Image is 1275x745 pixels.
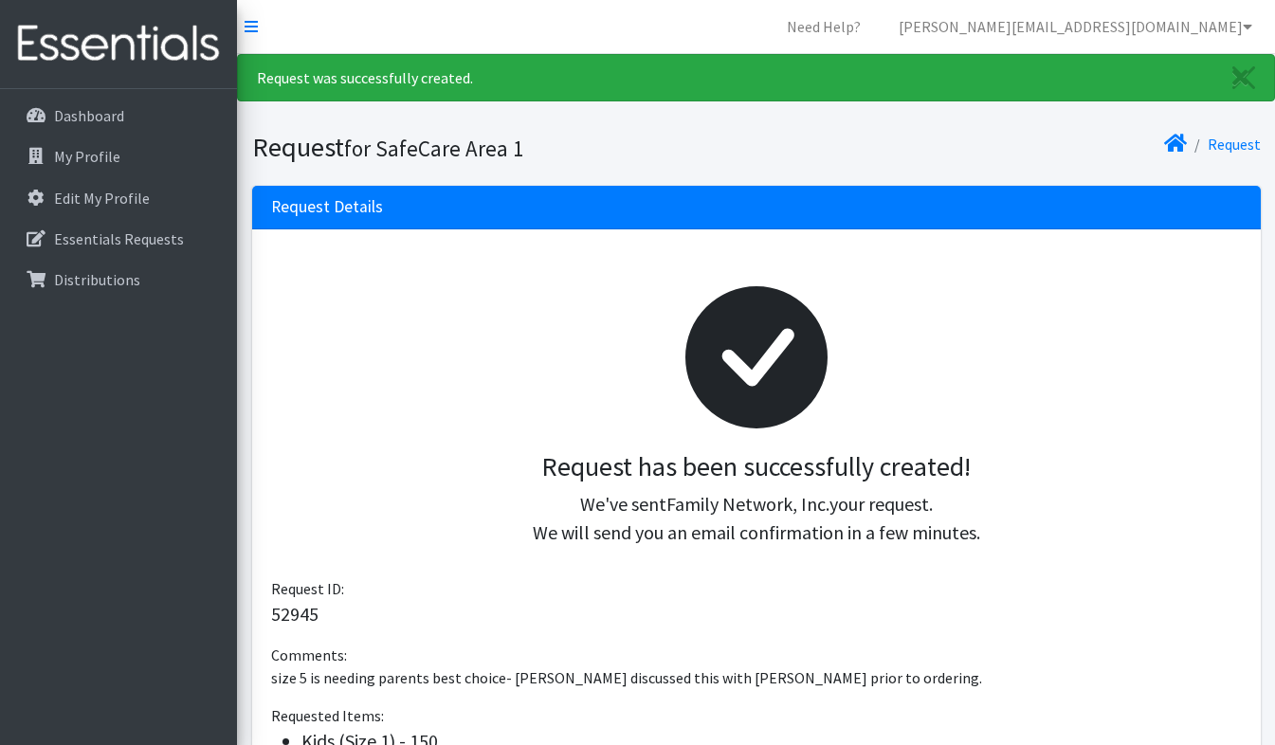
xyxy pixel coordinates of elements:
[8,179,229,217] a: Edit My Profile
[271,706,384,725] span: Requested Items:
[883,8,1267,45] a: [PERSON_NAME][EMAIL_ADDRESS][DOMAIN_NAME]
[286,451,1227,483] h3: Request has been successfully created!
[1213,55,1274,100] a: Close
[344,135,523,162] small: for SafeCare Area 1
[237,54,1275,101] div: Request was successfully created.
[666,492,829,516] span: Family Network, Inc.
[772,8,876,45] a: Need Help?
[54,106,124,125] p: Dashboard
[8,12,229,76] img: HumanEssentials
[271,645,347,664] span: Comments:
[54,147,120,166] p: My Profile
[1208,135,1261,154] a: Request
[271,666,1242,689] p: size 5 is needing parents best choice- [PERSON_NAME] discussed this with [PERSON_NAME] prior to o...
[54,189,150,208] p: Edit My Profile
[54,270,140,289] p: Distributions
[54,229,184,248] p: Essentials Requests
[252,131,750,164] h1: Request
[286,490,1227,547] p: We've sent your request. We will send you an email confirmation in a few minutes.
[271,579,344,598] span: Request ID:
[8,137,229,175] a: My Profile
[271,600,1242,628] p: 52945
[8,97,229,135] a: Dashboard
[8,220,229,258] a: Essentials Requests
[8,261,229,299] a: Distributions
[271,197,383,217] h3: Request Details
